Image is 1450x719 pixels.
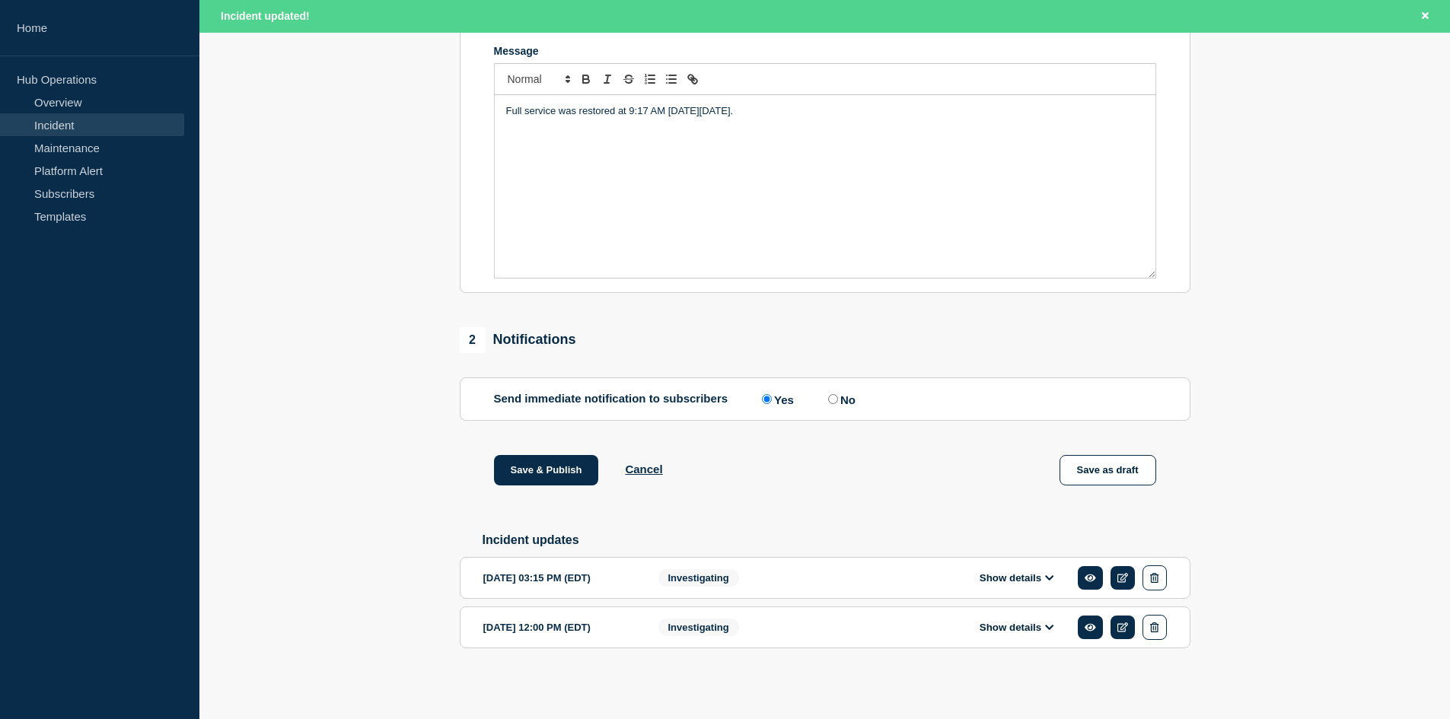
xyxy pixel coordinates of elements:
input: Yes [762,394,772,404]
div: [DATE] 03:15 PM (EDT) [483,565,636,590]
button: Cancel [625,463,662,476]
button: Close banner [1416,8,1435,25]
div: Message [495,95,1155,278]
span: Font size [501,70,575,88]
h2: Incident updates [483,533,1190,547]
div: Send immediate notification to subscribers [494,392,1156,406]
div: Notifications [460,327,576,353]
button: Toggle bulleted list [661,70,682,88]
p: Full service was restored at 9:17 AM [DATE][DATE]. [506,104,1144,118]
label: Yes [758,392,794,406]
button: Toggle italic text [597,70,618,88]
div: Message [494,45,1156,57]
button: Show details [975,621,1059,634]
button: Show details [975,571,1059,584]
button: Toggle bold text [575,70,597,88]
button: Save & Publish [494,455,599,485]
button: Toggle strikethrough text [618,70,639,88]
span: Investigating [658,619,739,636]
input: No [828,394,838,404]
button: Save as draft [1060,455,1156,485]
div: [DATE] 12:00 PM (EDT) [483,615,636,640]
button: Toggle link [682,70,703,88]
span: Investigating [658,569,739,587]
button: Toggle ordered list [639,70,661,88]
p: Send immediate notification to subscribers [494,392,728,406]
span: Incident updated! [221,10,310,22]
label: No [824,392,856,406]
span: 2 [460,327,486,353]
